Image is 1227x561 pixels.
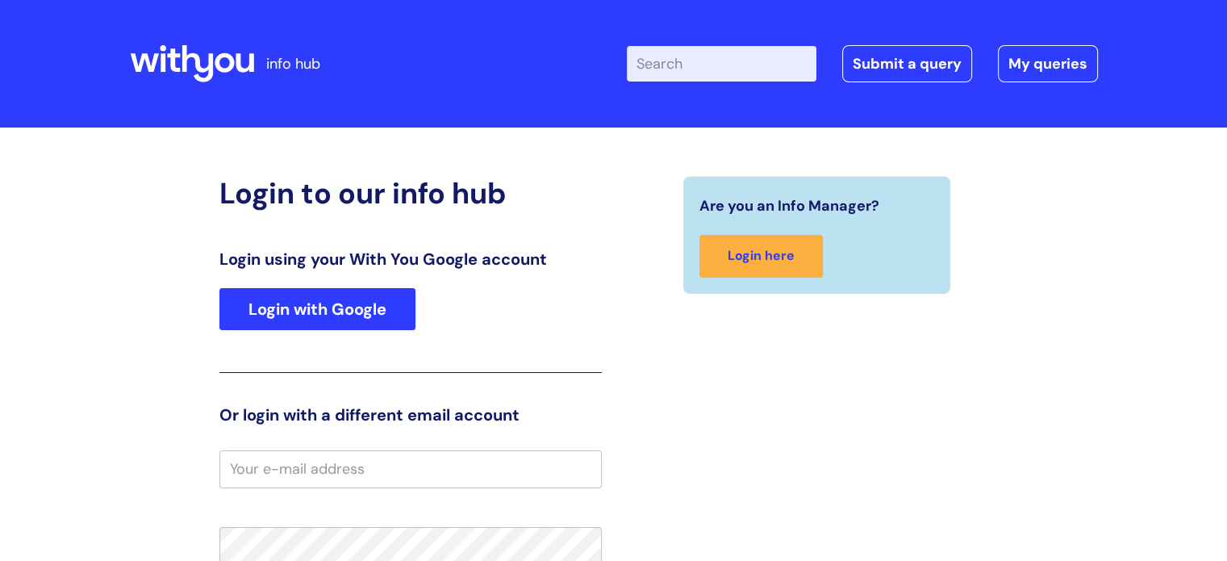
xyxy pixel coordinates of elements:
[699,193,879,219] span: Are you an Info Manager?
[998,45,1098,82] a: My queries
[842,45,972,82] a: Submit a query
[627,46,816,82] input: Search
[219,405,602,425] h3: Or login with a different email account
[219,288,415,330] a: Login with Google
[219,249,602,269] h3: Login using your With You Google account
[219,450,602,488] input: Your e-mail address
[266,51,320,77] p: info hub
[699,235,823,278] a: Login here
[219,176,602,211] h2: Login to our info hub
